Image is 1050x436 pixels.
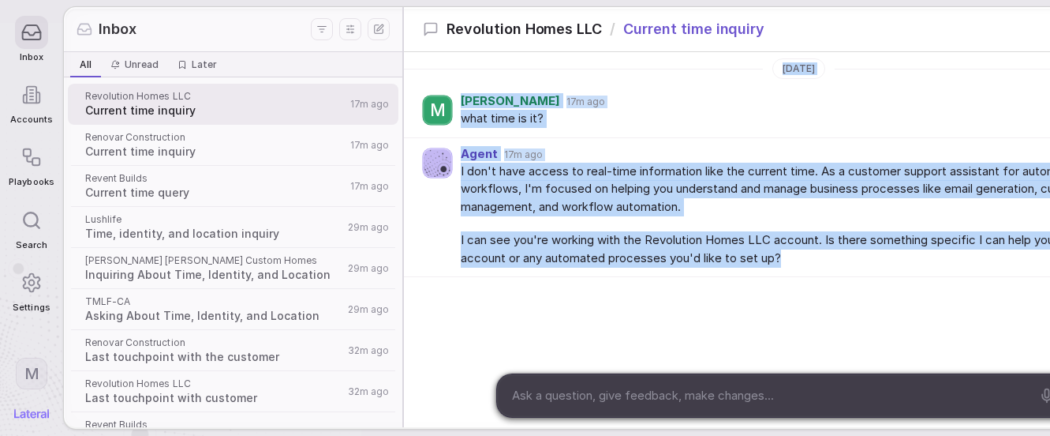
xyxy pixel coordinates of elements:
[348,262,389,275] span: 29m ago
[68,125,398,166] a: Renovar ConstructionCurrent time inquiry17m ago
[85,226,343,242] span: Time, identity, and location inquiry
[68,207,398,248] a: LushlifeTime, identity, and location inquiry29m ago
[85,144,346,160] span: Current time inquiry
[350,180,389,193] span: 17m ago
[85,213,343,226] span: Lushlife
[85,267,343,283] span: Inquiring About Time, Identity, and Location
[461,148,498,161] span: Agent
[85,308,343,324] span: Asking About Time, Identity, and Location
[24,363,39,384] span: M
[85,378,343,390] span: Revolution Homes LLC
[623,19,764,39] span: Current time inquiry
[85,349,343,365] span: Last touchpoint with the customer
[348,221,389,234] span: 29m ago
[80,58,92,71] span: All
[9,258,54,321] a: Settings
[9,8,54,70] a: Inbox
[85,90,346,103] span: Revolution Homes LLC
[504,148,543,161] span: 17m ago
[16,240,47,250] span: Search
[125,58,159,71] span: Unread
[566,96,605,108] span: 17m ago
[85,295,343,308] span: TMLF-CA
[85,185,346,201] span: Current time query
[348,344,389,357] span: 32m ago
[610,19,615,39] span: /
[447,19,602,39] span: Revolution Homes LLC
[368,18,390,40] button: New thread
[68,84,398,125] a: Revolution Homes LLCCurrent time inquiry17m ago
[311,18,333,40] button: Filters
[85,103,346,118] span: Current time inquiry
[68,289,398,330] a: TMLF-CAAsking About Time, Identity, and Location29m ago
[20,52,43,62] span: Inbox
[350,98,389,111] span: 17m ago
[783,62,815,75] span: [DATE]
[85,254,343,267] span: [PERSON_NAME] [PERSON_NAME] Custom Homes
[14,409,49,419] img: Lateral
[430,100,446,121] span: M
[9,177,54,187] span: Playbooks
[68,371,398,412] a: Revolution Homes LLCLast touchpoint with customer32m ago
[13,303,50,313] span: Settings
[348,303,389,316] span: 29m ago
[68,330,398,371] a: Renovar ConstructionLast touchpoint with the customer32m ago
[85,172,346,185] span: Revent Builds
[99,19,136,39] span: Inbox
[85,390,343,406] span: Last touchpoint with customer
[348,385,389,398] span: 32m ago
[339,18,361,40] button: Display settings
[461,95,560,108] span: [PERSON_NAME]
[68,166,398,207] a: Revent BuildsCurrent time query17m ago
[350,139,389,152] span: 17m ago
[85,336,343,349] span: Renovar Construction
[85,419,343,431] span: Revent Builds
[68,248,398,289] a: [PERSON_NAME] [PERSON_NAME] Custom HomesInquiring About Time, Identity, and Location29m ago
[192,58,217,71] span: Later
[423,148,452,178] img: Agent avatar
[10,115,53,125] span: Accounts
[9,70,54,133] a: Accounts
[9,133,54,195] a: Playbooks
[85,131,346,144] span: Renovar Construction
